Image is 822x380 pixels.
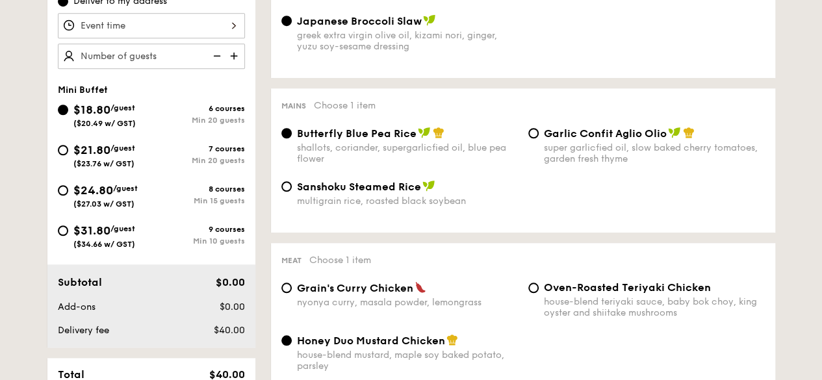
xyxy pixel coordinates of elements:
div: Min 20 guests [151,156,245,165]
input: Grain's Curry Chickennyonya curry, masala powder, lemongrass [281,283,292,293]
img: icon-add.58712e84.svg [225,44,245,68]
div: 7 courses [151,144,245,153]
div: shallots, coriander, supergarlicfied oil, blue pea flower [297,142,518,164]
span: $40.00 [213,325,244,336]
span: Mains [281,101,306,110]
div: 9 courses [151,225,245,234]
div: greek extra virgin olive oil, kizami nori, ginger, yuzu soy-sesame dressing [297,30,518,52]
span: Add-ons [58,301,96,312]
span: ($23.76 w/ GST) [73,159,135,168]
span: $21.80 [73,143,110,157]
span: Meat [281,256,302,265]
input: Butterfly Blue Pea Riceshallots, coriander, supergarlicfied oil, blue pea flower [281,128,292,138]
img: icon-chef-hat.a58ddaea.svg [446,334,458,346]
div: 6 courses [151,104,245,113]
input: Sanshoku Steamed Ricemultigrain rice, roasted black soybean [281,181,292,192]
img: icon-reduce.1d2dbef1.svg [206,44,225,68]
span: Sanshoku Steamed Rice [297,181,421,193]
img: icon-vegan.f8ff3823.svg [418,127,431,138]
span: Mini Buffet [58,84,108,95]
span: Choose 1 item [309,255,371,266]
input: Number of guests [58,44,245,69]
input: $21.80/guest($23.76 w/ GST)7 coursesMin 20 guests [58,145,68,155]
span: $31.80 [73,223,110,238]
input: $18.80/guest($20.49 w/ GST)6 coursesMin 20 guests [58,105,68,115]
span: $18.80 [73,103,110,117]
span: $0.00 [219,301,244,312]
div: Min 15 guests [151,196,245,205]
div: nyonya curry, masala powder, lemongrass [297,297,518,308]
div: super garlicfied oil, slow baked cherry tomatoes, garden fresh thyme [544,142,765,164]
div: multigrain rice, roasted black soybean [297,196,518,207]
span: ($27.03 w/ GST) [73,199,135,209]
img: icon-chef-hat.a58ddaea.svg [433,127,444,138]
input: $31.80/guest($34.66 w/ GST)9 coursesMin 10 guests [58,225,68,236]
input: Event time [58,13,245,38]
span: /guest [110,103,135,112]
input: Honey Duo Mustard Chickenhouse-blend mustard, maple soy baked potato, parsley [281,335,292,346]
img: icon-vegan.f8ff3823.svg [422,180,435,192]
div: Min 20 guests [151,116,245,125]
div: Min 10 guests [151,236,245,246]
span: ($34.66 w/ GST) [73,240,135,249]
img: icon-vegan.f8ff3823.svg [423,14,436,26]
span: $0.00 [215,276,244,288]
span: /guest [110,224,135,233]
div: house-blend teriyaki sauce, baby bok choy, king oyster and shiitake mushrooms [544,296,765,318]
span: ($20.49 w/ GST) [73,119,136,128]
span: Japanese Broccoli Slaw [297,15,422,27]
input: $24.80/guest($27.03 w/ GST)8 coursesMin 15 guests [58,185,68,196]
img: icon-spicy.37a8142b.svg [415,281,426,293]
span: Oven-Roasted Teriyaki Chicken [544,281,711,294]
input: Garlic Confit Aglio Oliosuper garlicfied oil, slow baked cherry tomatoes, garden fresh thyme [528,128,539,138]
span: $24.80 [73,183,113,197]
div: house-blend mustard, maple soy baked potato, parsley [297,349,518,372]
span: Delivery fee [58,325,109,336]
img: icon-vegan.f8ff3823.svg [668,127,681,138]
img: icon-chef-hat.a58ddaea.svg [683,127,695,138]
span: Subtotal [58,276,102,288]
span: Grain's Curry Chicken [297,282,413,294]
span: Honey Duo Mustard Chicken [297,335,445,347]
span: Butterfly Blue Pea Rice [297,127,417,140]
input: Oven-Roasted Teriyaki Chickenhouse-blend teriyaki sauce, baby bok choy, king oyster and shiitake ... [528,283,539,293]
span: /guest [110,144,135,153]
div: 8 courses [151,184,245,194]
span: /guest [113,184,138,193]
input: Japanese Broccoli Slawgreek extra virgin olive oil, kizami nori, ginger, yuzu soy-sesame dressing [281,16,292,26]
span: Choose 1 item [314,100,376,111]
span: Garlic Confit Aglio Olio [544,127,667,140]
